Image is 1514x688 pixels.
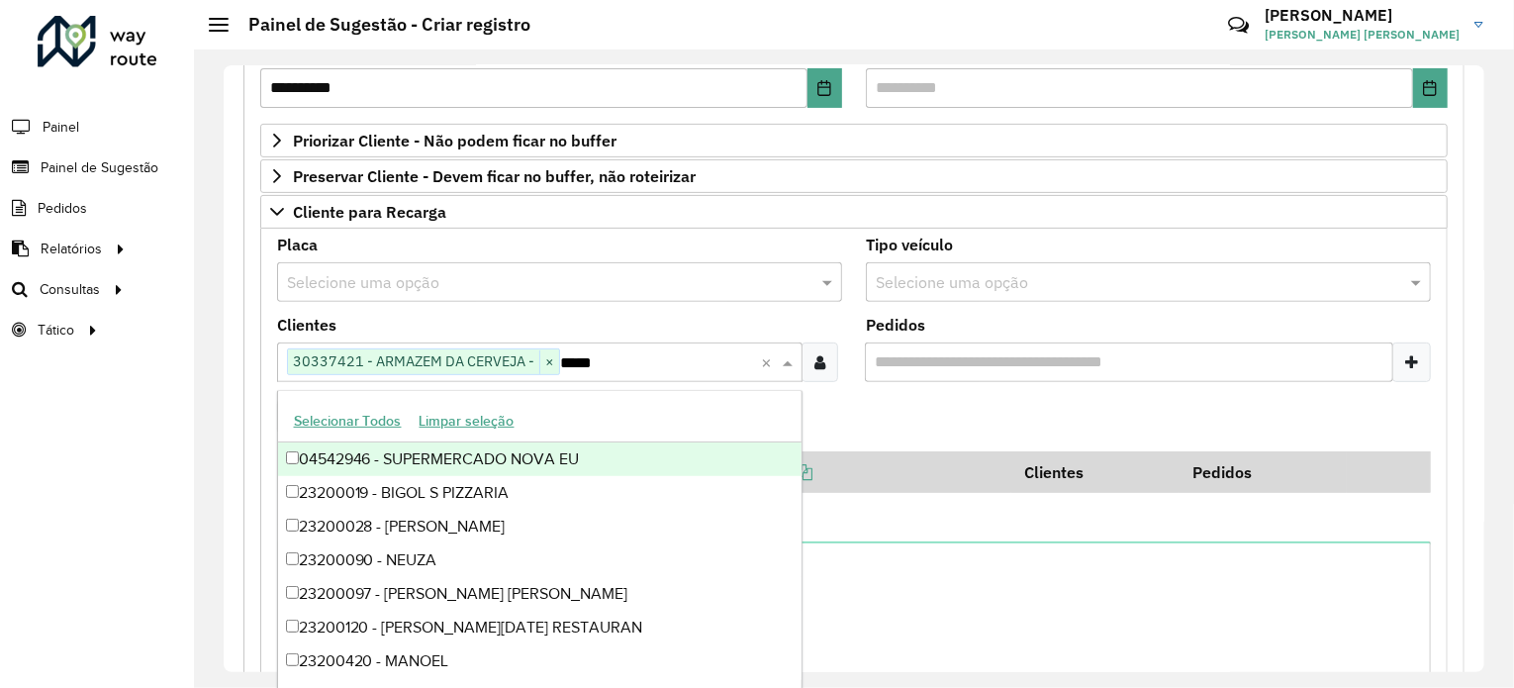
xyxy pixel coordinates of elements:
[293,133,616,148] span: Priorizar Cliente - Não podem ficar no buffer
[229,14,530,36] h2: Painel de Sugestão - Criar registro
[277,313,336,337] label: Clientes
[1217,4,1260,47] a: Contato Rápido
[866,313,925,337] label: Pedidos
[1265,26,1460,44] span: [PERSON_NAME] [PERSON_NAME]
[288,349,539,373] span: 30337421 - ARMAZEM DA CERVEJA -
[260,195,1448,229] a: Cliente para Recarga
[807,68,842,108] button: Choose Date
[260,159,1448,193] a: Preservar Cliente - Devem ficar no buffer, não roteirizar
[285,406,411,437] button: Selecionar Todos
[278,611,803,644] div: 23200120 - [PERSON_NAME][DATE] RESTAURAN
[630,451,1011,493] th: Código Cliente
[293,204,446,220] span: Cliente para Recarga
[1179,451,1347,493] th: Pedidos
[761,350,778,374] span: Clear all
[1011,451,1180,493] th: Clientes
[41,239,102,259] span: Relatórios
[278,577,803,611] div: 23200097 - [PERSON_NAME] [PERSON_NAME]
[277,233,318,256] label: Placa
[260,124,1448,157] a: Priorizar Cliente - Não podem ficar no buffer
[1265,6,1460,25] h3: [PERSON_NAME]
[278,442,803,476] div: 04542946 - SUPERMERCADO NOVA EU
[293,168,696,184] span: Preservar Cliente - Devem ficar no buffer, não roteirizar
[38,320,74,341] span: Tático
[38,198,87,219] span: Pedidos
[278,543,803,577] div: 23200090 - NEUZA
[539,350,559,374] span: ×
[866,233,953,256] label: Tipo veículo
[278,510,803,543] div: 23200028 - [PERSON_NAME]
[1413,68,1448,108] button: Choose Date
[43,117,79,138] span: Painel
[40,279,100,300] span: Consultas
[41,157,158,178] span: Painel de Sugestão
[411,406,523,437] button: Limpar seleção
[278,644,803,678] div: 23200420 - MANOEL
[278,476,803,510] div: 23200019 - BIGOL S PIZZARIA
